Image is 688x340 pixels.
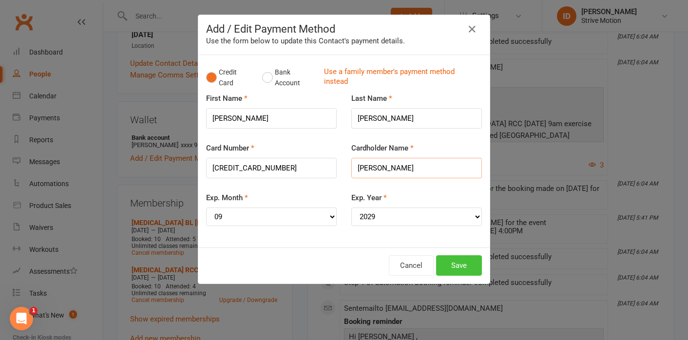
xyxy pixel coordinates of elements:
[436,255,482,276] button: Save
[464,21,480,37] button: Close
[351,93,392,104] label: Last Name
[206,93,248,104] label: First Name
[389,255,434,276] button: Cancel
[351,158,482,178] input: Name on card
[262,63,316,93] button: Bank Account
[351,142,414,154] label: Cardholder Name
[206,142,254,154] label: Card Number
[30,307,38,315] span: 1
[324,67,477,89] a: Use a family member's payment method instead
[351,192,387,204] label: Exp. Year
[10,307,33,330] iframe: Intercom live chat
[206,35,482,47] div: Use the form below to update this Contact's payment details.
[206,158,337,178] input: XXXX-XXXX-XXXX-XXXX
[206,192,248,204] label: Exp. Month
[206,23,482,35] h4: Add / Edit Payment Method
[206,63,252,93] button: Credit Card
